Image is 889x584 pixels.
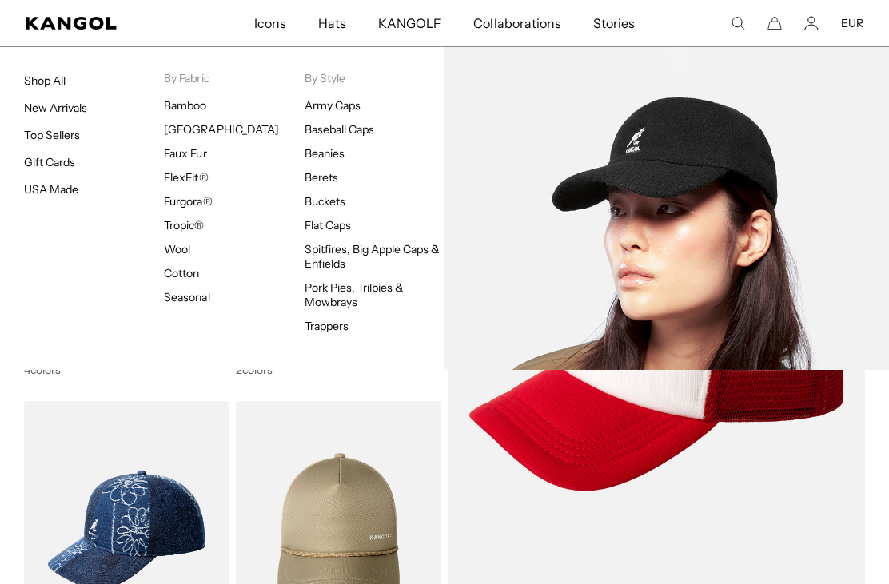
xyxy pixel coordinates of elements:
a: Bamboo [164,98,206,113]
a: Furgora® [164,194,212,209]
button: Cart [767,16,782,30]
a: FlexFit® [164,170,208,185]
a: Pork Pies, Trilbies & Mowbrays [305,280,405,309]
a: Army Caps [305,98,361,113]
a: Seasonal [164,290,209,304]
a: Spitfires, Big Apple Caps & Enfields [305,242,441,271]
a: Kangol [26,17,167,30]
a: Cotton [164,266,199,280]
a: Buckets [305,194,345,209]
summary: Search here [731,16,745,30]
a: Baseball Caps [305,122,374,137]
a: Gift Cards [24,155,75,169]
a: [GEOGRAPHIC_DATA] [164,122,278,137]
img: Baseball_Caps.jpg [444,47,889,370]
a: Flat Caps [305,218,351,232]
button: EUR [841,16,863,30]
a: Beanies [305,146,345,161]
p: By Style [305,71,444,85]
a: Account [804,16,819,30]
a: USA Made [24,182,78,197]
a: Top Sellers [24,128,80,142]
a: Wool [164,242,190,256]
a: Faux Fur [164,146,206,161]
a: Berets [305,170,338,185]
a: Shop All [24,73,66,88]
p: By Fabric [164,71,304,85]
div: 2 colors [236,363,441,377]
a: Tropic® [164,218,204,232]
a: New Arrivals [24,101,87,115]
div: 4 colors [24,363,229,377]
a: Trappers [305,319,349,333]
